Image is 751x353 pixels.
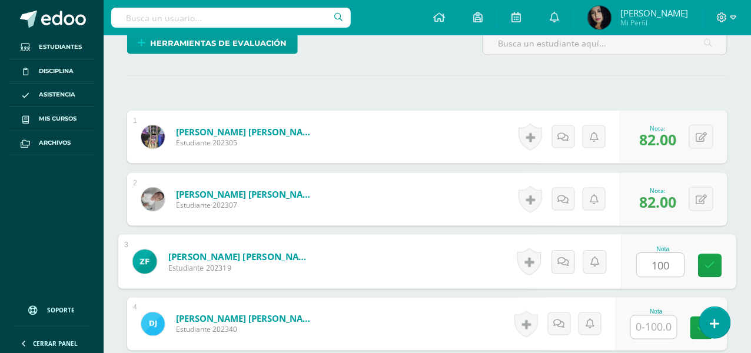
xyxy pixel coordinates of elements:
[168,263,314,274] span: Estudiante 202319
[176,138,317,148] span: Estudiante 202305
[39,42,82,52] span: Estudiantes
[9,35,94,59] a: Estudiantes
[151,32,287,54] span: Herramientas de evaluación
[39,138,71,148] span: Archivos
[141,312,165,336] img: c8931fddc31c907ff9d43142a42857c0.png
[111,8,351,28] input: Busca un usuario...
[176,188,317,200] a: [PERSON_NAME] [PERSON_NAME]
[39,114,77,124] span: Mis cursos
[39,66,74,76] span: Disciplina
[176,200,317,210] span: Estudiante 202307
[631,316,677,339] input: 0-100.0
[639,124,676,132] div: Nota:
[176,325,317,335] span: Estudiante 202340
[639,192,676,212] span: 82.00
[483,32,727,55] input: Busca un estudiante aquí...
[176,313,317,325] a: [PERSON_NAME] [PERSON_NAME]
[176,126,317,138] a: [PERSON_NAME] [PERSON_NAME]
[48,306,75,314] span: Soporte
[637,254,684,277] input: 0-100.0
[9,107,94,131] a: Mis cursos
[141,188,165,211] img: 0359a28f6b13d9c147f67775e71827ed.png
[39,90,75,99] span: Asistencia
[168,251,314,263] a: [PERSON_NAME] [PERSON_NAME]
[9,84,94,108] a: Asistencia
[141,125,165,149] img: 0c9c484a063f312163a2f2e43030ca0f.png
[637,246,690,252] div: Nota
[620,18,688,28] span: Mi Perfil
[639,129,676,149] span: 82.00
[639,187,676,195] div: Nota:
[33,339,78,348] span: Cerrar panel
[132,249,157,274] img: 4cfc9808745d3cedb0454b08547441d5.png
[588,6,612,29] img: cba08d05189cb289a4c35b2df4000ce8.png
[9,59,94,84] a: Disciplina
[630,309,682,315] div: Nota
[620,7,688,19] span: [PERSON_NAME]
[127,31,298,54] a: Herramientas de evaluación
[9,131,94,155] a: Archivos
[14,294,89,323] a: Soporte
